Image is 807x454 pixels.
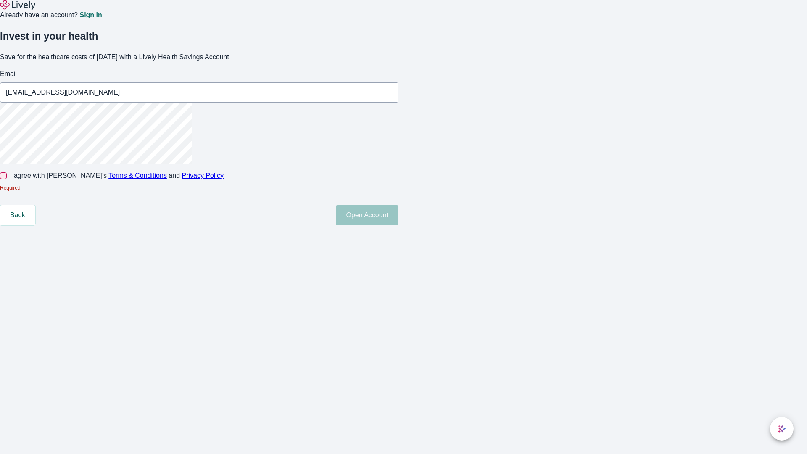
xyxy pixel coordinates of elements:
[108,172,167,179] a: Terms & Conditions
[79,12,102,18] a: Sign in
[10,171,224,181] span: I agree with [PERSON_NAME]’s and
[770,417,794,441] button: chat
[778,425,786,433] svg: Lively AI Assistant
[182,172,224,179] a: Privacy Policy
